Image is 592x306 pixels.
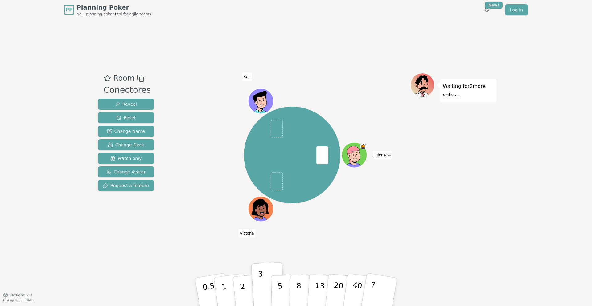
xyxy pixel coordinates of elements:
[238,229,256,238] span: Click to change your name
[113,73,134,84] span: Room
[98,112,154,123] button: Reset
[110,155,142,161] span: Watch only
[108,142,144,148] span: Change Deck
[98,126,154,137] button: Change Name
[360,143,367,149] span: Julen is the host
[104,84,151,96] div: Conectores
[98,139,154,150] button: Change Deck
[115,101,137,107] span: Reveal
[3,293,32,298] button: Version0.9.3
[343,143,367,167] button: Click to change your avatar
[76,3,151,12] span: Planning Poker
[258,270,265,303] p: 3
[76,12,151,17] span: No.1 planning poker tool for agile teams
[505,4,528,15] a: Log in
[106,169,146,175] span: Change Avatar
[98,153,154,164] button: Watch only
[485,2,503,9] div: New!
[98,166,154,177] button: Change Avatar
[107,128,145,134] span: Change Name
[104,73,111,84] button: Add as favourite
[482,4,493,15] button: New!
[103,182,149,189] span: Request a feature
[98,99,154,110] button: Reveal
[116,115,136,121] span: Reset
[373,151,392,159] span: Click to change your name
[65,6,72,14] span: PP
[443,82,493,99] p: Waiting for 2 more votes...
[242,72,252,81] span: Click to change your name
[9,293,32,298] span: Version 0.9.3
[98,180,154,191] button: Request a feature
[64,3,151,17] a: PPPlanning PokerNo.1 planning poker tool for agile teams
[3,299,35,302] span: Last updated: [DATE]
[384,154,391,157] span: (you)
